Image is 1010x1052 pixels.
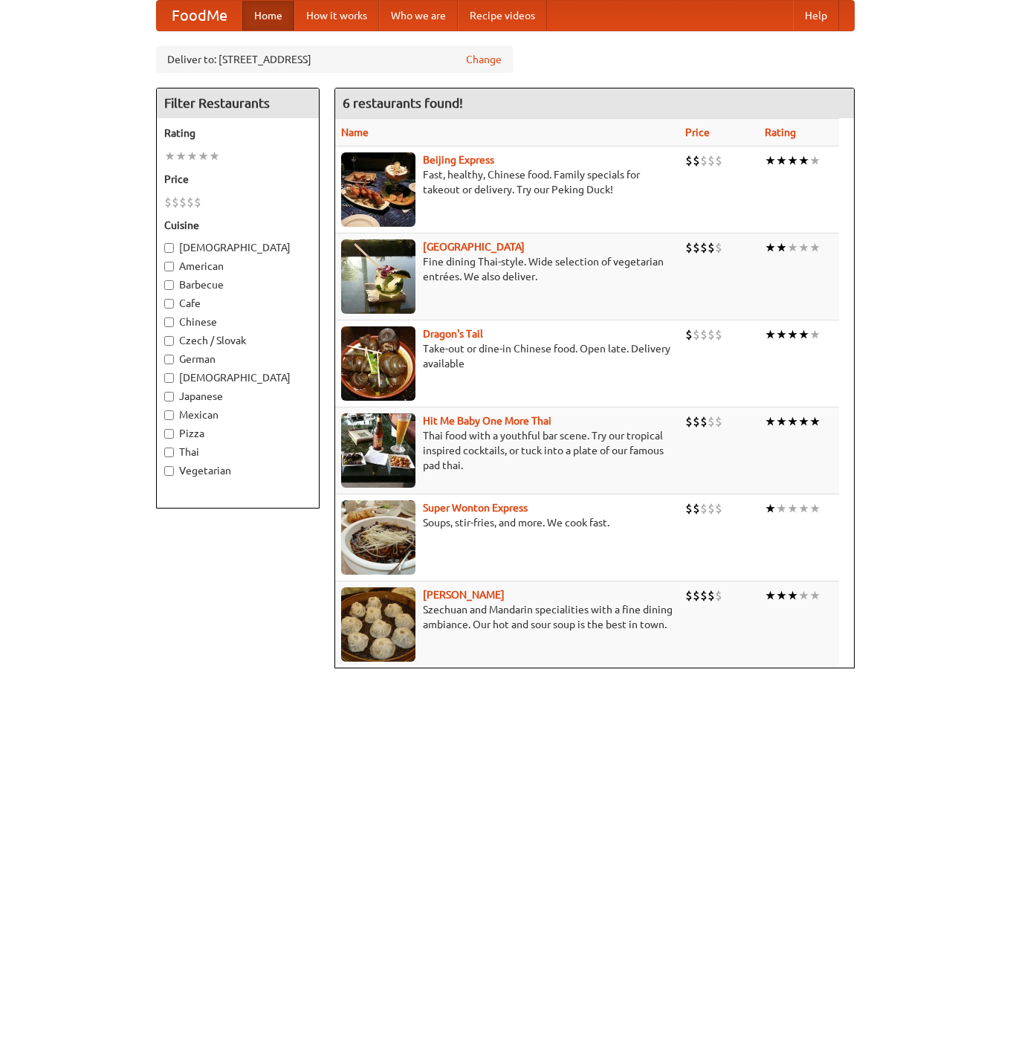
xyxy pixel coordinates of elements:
label: Japanese [164,389,311,404]
li: $ [685,500,693,517]
input: [DEMOGRAPHIC_DATA] [164,243,174,253]
li: ★ [776,239,787,256]
a: [GEOGRAPHIC_DATA] [423,241,525,253]
label: German [164,352,311,367]
li: $ [179,194,187,210]
label: Vegetarian [164,463,311,478]
li: $ [715,152,722,169]
li: $ [708,587,715,604]
li: ★ [787,326,798,343]
li: $ [700,413,708,430]
input: [DEMOGRAPHIC_DATA] [164,373,174,383]
li: $ [708,326,715,343]
input: American [164,262,174,271]
li: $ [700,239,708,256]
a: Hit Me Baby One More Thai [423,415,551,427]
input: Czech / Slovak [164,336,174,346]
li: $ [700,326,708,343]
li: $ [187,194,194,210]
input: Chinese [164,317,174,327]
li: $ [715,413,722,430]
li: $ [715,239,722,256]
li: ★ [765,413,776,430]
li: $ [693,152,700,169]
p: Soups, stir-fries, and more. We cook fast. [341,515,674,530]
label: American [164,259,311,274]
li: $ [693,326,700,343]
a: FoodMe [157,1,242,30]
li: ★ [776,500,787,517]
li: $ [693,413,700,430]
p: Take-out or dine-in Chinese food. Open late. Delivery available [341,341,674,371]
li: ★ [809,239,820,256]
b: Beijing Express [423,154,494,166]
li: ★ [209,148,220,164]
li: ★ [787,413,798,430]
li: ★ [809,413,820,430]
li: $ [708,500,715,517]
li: $ [685,239,693,256]
li: $ [708,413,715,430]
li: $ [708,239,715,256]
a: Super Wonton Express [423,502,528,514]
li: $ [715,587,722,604]
li: ★ [765,326,776,343]
li: $ [693,239,700,256]
li: $ [708,152,715,169]
img: babythai.jpg [341,413,415,488]
input: Thai [164,448,174,457]
li: $ [685,587,693,604]
img: shandong.jpg [341,587,415,662]
li: ★ [809,152,820,169]
a: Recipe videos [458,1,547,30]
li: $ [685,326,693,343]
img: dragon.jpg [341,326,415,401]
h4: Filter Restaurants [157,88,319,118]
input: Vegetarian [164,466,174,476]
a: Price [685,126,710,138]
input: Barbecue [164,280,174,290]
li: ★ [175,148,187,164]
li: ★ [776,152,787,169]
input: Japanese [164,392,174,401]
li: ★ [798,152,809,169]
li: $ [164,194,172,210]
li: $ [700,152,708,169]
li: $ [194,194,201,210]
li: $ [172,194,179,210]
li: ★ [787,239,798,256]
input: German [164,355,174,364]
li: ★ [787,500,798,517]
a: Change [466,52,502,67]
li: ★ [798,587,809,604]
label: Czech / Slovak [164,333,311,348]
a: Rating [765,126,796,138]
input: Cafe [164,299,174,309]
li: ★ [776,326,787,343]
p: Fine dining Thai-style. Wide selection of vegetarian entrées. We also deliver. [341,254,674,284]
li: ★ [787,587,798,604]
li: $ [685,413,693,430]
h5: Cuisine [164,218,311,233]
img: superwonton.jpg [341,500,415,575]
li: $ [715,500,722,517]
ng-pluralize: 6 restaurants found! [343,96,463,110]
input: Pizza [164,429,174,439]
li: ★ [765,587,776,604]
a: Name [341,126,369,138]
li: $ [700,587,708,604]
label: Thai [164,445,311,459]
li: $ [685,152,693,169]
li: ★ [798,500,809,517]
label: Cafe [164,296,311,311]
h5: Price [164,172,311,187]
img: satay.jpg [341,239,415,314]
label: [DEMOGRAPHIC_DATA] [164,240,311,255]
li: $ [693,587,700,604]
label: Mexican [164,407,311,422]
div: Deliver to: [STREET_ADDRESS] [156,46,513,73]
a: [PERSON_NAME] [423,589,505,601]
